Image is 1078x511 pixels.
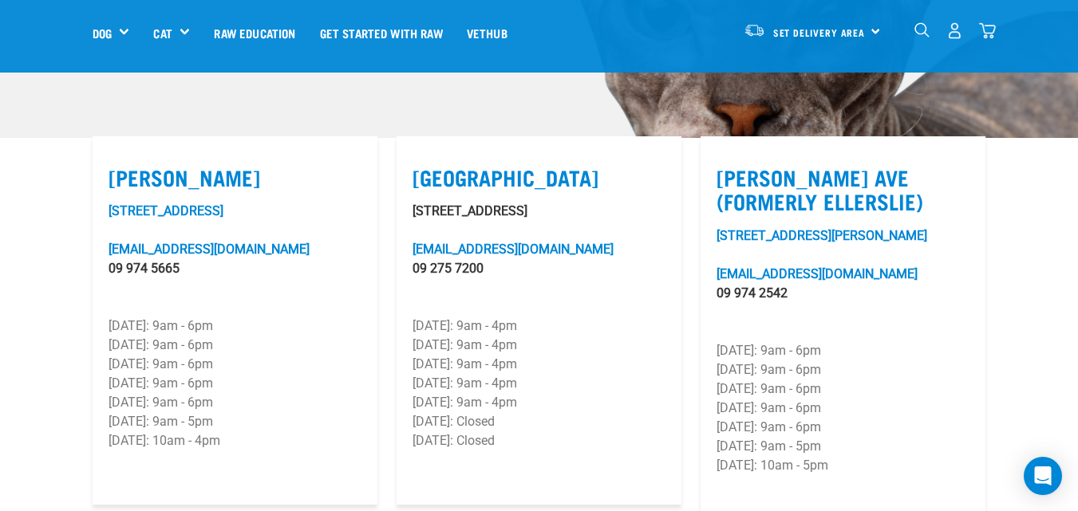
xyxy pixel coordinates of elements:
[109,393,361,412] p: [DATE]: 9am - 6pm
[109,316,361,336] p: [DATE]: 9am - 6pm
[413,431,665,450] p: [DATE]: Closed
[202,1,307,65] a: Raw Education
[773,29,866,35] span: Set Delivery Area
[1024,457,1062,495] div: Open Intercom Messenger
[413,202,665,221] p: [STREET_ADDRESS]
[109,261,180,276] a: 09 974 5665
[109,203,223,218] a: [STREET_ADDRESS]
[979,22,996,39] img: home-icon@2x.png
[413,336,665,355] p: [DATE]: 9am - 4pm
[717,165,969,214] label: [PERSON_NAME] Ave (Formerly Ellerslie)
[413,316,665,336] p: [DATE]: 9am - 4pm
[455,1,519,65] a: Vethub
[109,165,361,190] label: [PERSON_NAME]
[413,374,665,393] p: [DATE]: 9am - 4pm
[413,261,484,276] a: 09 275 7200
[109,355,361,374] p: [DATE]: 9am - 6pm
[413,355,665,374] p: [DATE]: 9am - 4pm
[717,341,969,360] p: [DATE]: 9am - 6pm
[717,379,969,399] p: [DATE]: 9am - 6pm
[413,412,665,431] p: [DATE]: Closed
[717,285,788,301] a: 09 974 2542
[946,22,963,39] img: user.png
[109,374,361,393] p: [DATE]: 9am - 6pm
[109,242,310,257] a: [EMAIL_ADDRESS][DOMAIN_NAME]
[717,266,918,281] a: [EMAIL_ADDRESS][DOMAIN_NAME]
[109,412,361,431] p: [DATE]: 9am - 5pm
[717,418,969,437] p: [DATE]: 9am - 6pm
[914,22,930,37] img: home-icon-1@2x.png
[109,336,361,355] p: [DATE]: 9am - 6pm
[413,242,614,257] a: [EMAIL_ADDRESS][DOMAIN_NAME]
[717,437,969,456] p: [DATE]: 9am - 5pm
[744,23,765,37] img: van-moving.png
[413,393,665,412] p: [DATE]: 9am - 4pm
[717,456,969,475] p: [DATE]: 10am - 5pm
[308,1,455,65] a: Get started with Raw
[153,24,172,42] a: Cat
[717,228,927,243] a: [STREET_ADDRESS][PERSON_NAME]
[413,165,665,190] label: [GEOGRAPHIC_DATA]
[717,399,969,418] p: [DATE]: 9am - 6pm
[717,360,969,379] p: [DATE]: 9am - 6pm
[93,24,112,42] a: Dog
[109,431,361,450] p: [DATE]: 10am - 4pm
